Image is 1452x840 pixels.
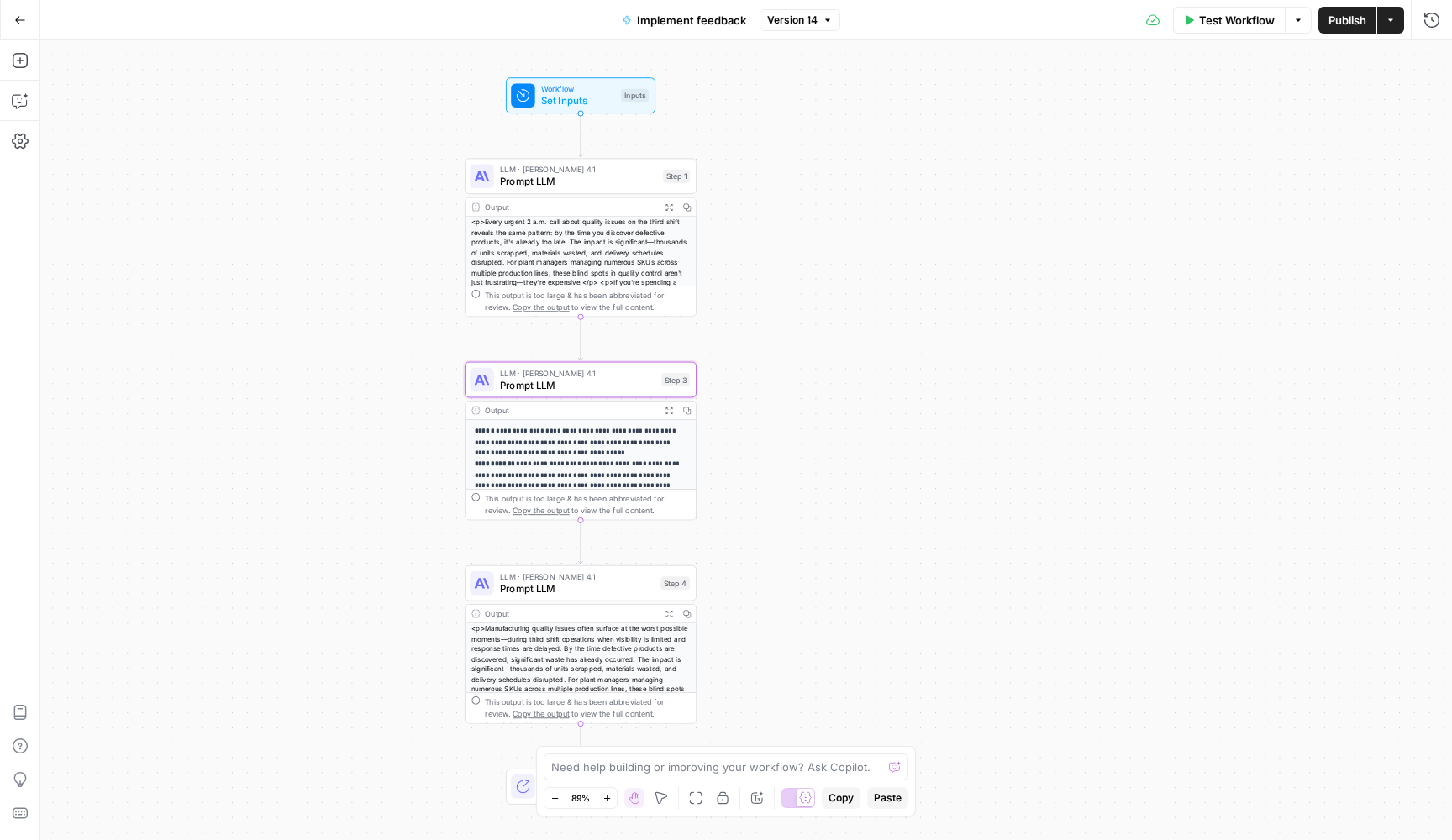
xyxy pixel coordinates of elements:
[1173,7,1285,34] button: Test Workflow
[485,201,655,213] div: Output
[578,317,582,360] g: Edge from step_1 to step_3
[465,769,697,805] div: EndOutput
[822,787,860,809] button: Copy
[485,492,690,516] div: This output is too large & has been abbreviated for review. to view the full content.
[500,570,655,582] span: LLM · [PERSON_NAME] 4.1
[485,696,690,720] div: This output is too large & has been abbreviated for review. to view the full content.
[867,787,908,809] button: Paste
[500,377,655,392] span: Prompt LLM
[513,710,570,719] span: Copy the output
[578,520,582,564] g: Edge from step_3 to step_4
[485,404,655,416] div: Output
[829,790,854,806] span: Copy
[1318,7,1376,34] button: Publish
[465,565,697,724] div: LLM · [PERSON_NAME] 4.1Prompt LLMStep 4Output<p>Manufacturing quality issues often surface at the...
[513,506,570,515] span: Copy the output
[578,113,582,157] g: Edge from start to step_1
[500,174,657,189] span: Prompt LLM
[767,13,818,28] span: Version 14
[485,289,690,312] div: This output is too large & has been abbreviated for review. to view the full content.
[663,170,690,183] div: Step 1
[1328,12,1366,29] span: Publish
[500,367,655,379] span: LLM · [PERSON_NAME] 4.1
[621,89,649,102] div: Inputs
[500,164,657,176] span: LLM · [PERSON_NAME] 4.1
[541,83,615,95] span: Workflow
[571,791,590,805] span: 89%
[465,158,697,317] div: LLM · [PERSON_NAME] 4.1Prompt LLMStep 1Output<p>Every urgent 2 a.m. call about quality issues on ...
[485,608,655,620] div: Output
[660,576,690,590] div: Step 4
[874,790,902,806] span: Paste
[541,93,615,108] span: Set Inputs
[760,9,840,31] button: Version 14
[513,302,570,312] span: Copy the output
[500,581,655,596] span: Prompt LLM
[661,373,690,386] div: Step 3
[465,77,697,113] div: WorkflowSet InputsInputs
[612,7,756,34] button: Implement feedback
[1199,12,1275,29] span: Test Workflow
[637,12,746,29] span: Implement feedback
